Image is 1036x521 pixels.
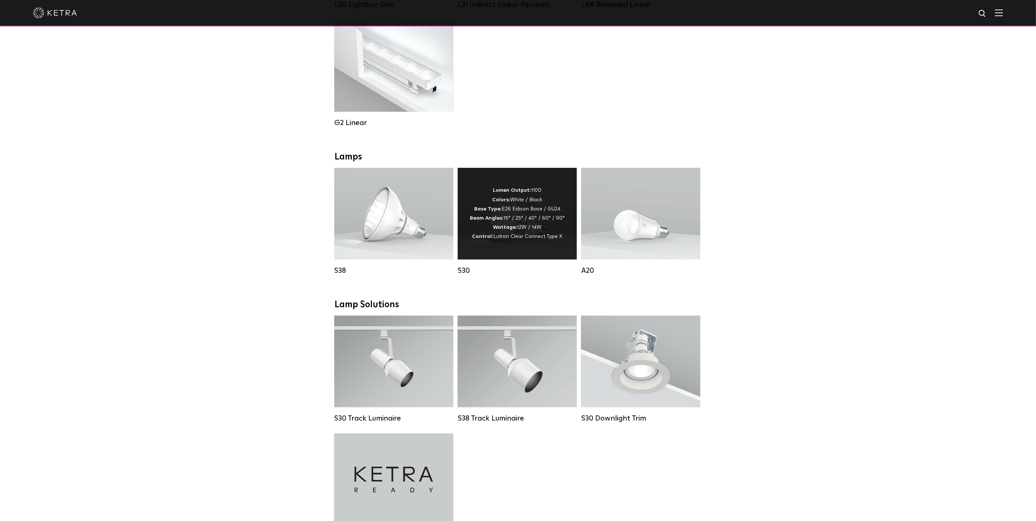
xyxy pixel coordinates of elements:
strong: Beam Angles: [470,216,504,221]
div: Lamp Solutions [335,300,701,310]
div: S30 [458,266,577,275]
a: S30 Track Luminaire Lumen Output:1100Colors:White / BlackBeam Angles:15° / 25° / 40° / 60° / 90°W... [334,316,453,423]
a: S38 Lumen Output:1100Colors:White / BlackBase Type:E26 Edison Base / GU24Beam Angles:10° / 25° / ... [334,168,453,275]
span: Lutron Clear Connect Type X [493,234,562,239]
strong: Wattage: [493,225,517,230]
img: ketra-logo-2019-white [33,7,77,18]
a: S30 Downlight Trim S30 Downlight Trim [581,316,700,423]
strong: Lumen Output: [493,188,531,193]
div: S38 [334,266,453,275]
div: G2 Linear [334,118,453,127]
div: S38 Track Luminaire [458,414,577,423]
a: A20 Lumen Output:600 / 800Colors:White / BlackBase Type:E26 Edison Base / GU24Beam Angles:Omni-Di... [581,168,700,275]
div: 1100 White / Black E26 Edison Base / GU24 15° / 25° / 40° / 60° / 90° 12W / 14W [470,186,565,241]
strong: Colors: [492,197,510,202]
div: Lamps [335,152,701,162]
div: S30 Track Luminaire [334,414,453,423]
img: search icon [978,9,987,18]
div: S30 Downlight Trim [581,414,700,423]
strong: Base Type: [474,206,502,212]
div: A20 [581,266,700,275]
a: S38 Track Luminaire Lumen Output:1100Colors:White / BlackBeam Angles:10° / 25° / 40° / 60°Wattage... [458,316,577,423]
a: S30 Lumen Output:1100Colors:White / BlackBase Type:E26 Edison Base / GU24Beam Angles:15° / 25° / ... [458,168,577,275]
a: G2 Linear Lumen Output:400 / 700 / 1000Colors:WhiteBeam Angles:Flood / [GEOGRAPHIC_DATA] / Narrow... [334,20,453,127]
img: Hamburger%20Nav.svg [995,9,1003,16]
strong: Control: [472,234,493,239]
